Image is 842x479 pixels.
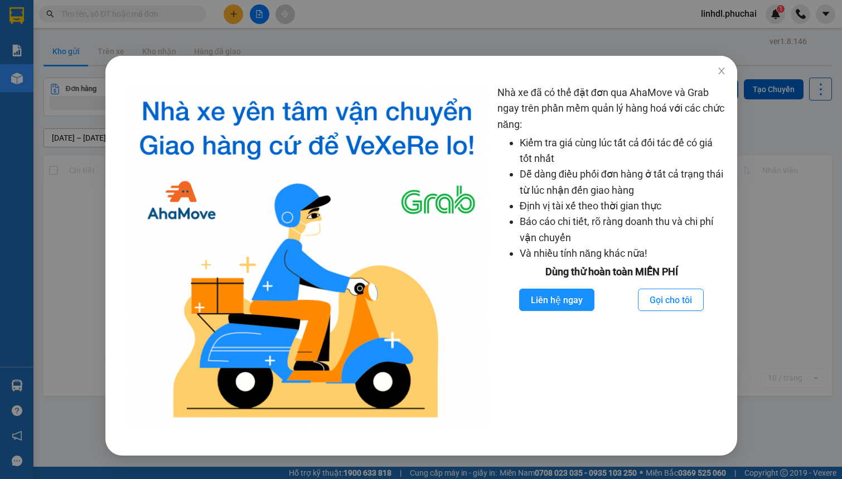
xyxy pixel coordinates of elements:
div: Nhà xe đã có thể đặt đơn qua AhaMove và Grab ngay trên phần mềm quản lý hàng hoá với các chức năng: [497,85,726,428]
li: Kiểm tra giá cùng lúc tất cả đối tác để có giá tốt nhất [520,135,726,167]
li: Và nhiều tính năng khác nữa! [520,246,726,261]
span: Liên hệ ngay [531,293,583,307]
span: Gọi cho tôi [650,293,692,307]
button: Gọi cho tôi [638,289,704,311]
span: close [717,66,725,75]
div: Dùng thử hoàn toàn MIỄN PHÍ [497,264,726,280]
img: logo [125,85,488,428]
button: Liên hệ ngay [519,289,594,311]
li: Báo cáo chi tiết, rõ ràng doanh thu và chi phí vận chuyển [520,214,726,246]
li: Dễ dàng điều phối đơn hàng ở tất cả trạng thái từ lúc nhận đến giao hàng [520,166,726,198]
button: Close [705,56,737,87]
li: Định vị tài xế theo thời gian thực [520,198,726,214]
